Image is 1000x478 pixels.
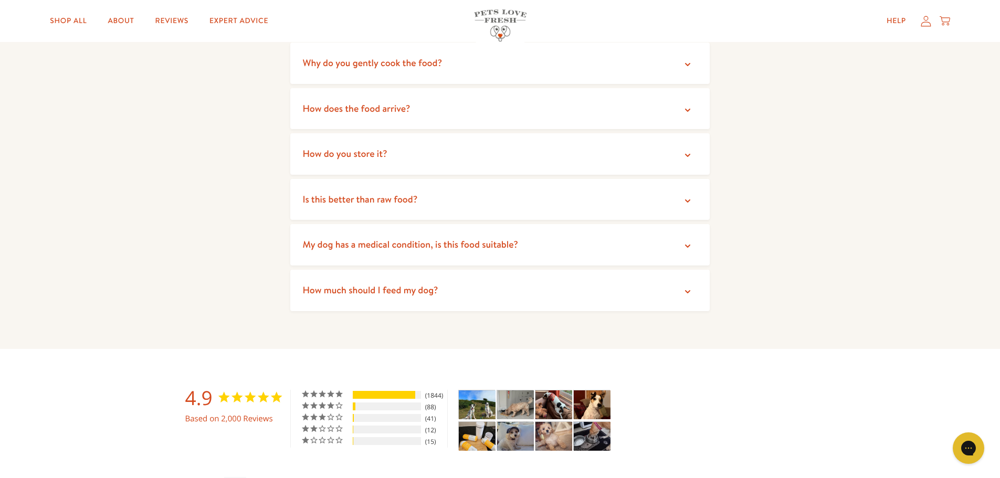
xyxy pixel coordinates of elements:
summary: My dog has a medical condition, is this food suitable? [290,224,710,265]
img: Taster Pack - Adult - Customer Photo From SARAH Richardson [459,422,496,451]
img: Simply Duck - Adult - Customer Photo From Garry Belsom [535,390,572,419]
div: 4% [353,402,355,410]
div: 1844 [423,391,445,400]
summary: How much should I feed my dog? [290,270,710,311]
summary: How does the food arrive? [290,88,710,130]
div: 1 ★ [301,436,351,445]
img: Taster Pack - Puppy - Customer Photo From Julie Rhodes [535,422,572,451]
summary: Why do you gently cook the food? [290,43,710,84]
div: 5-Star Ratings [353,391,421,399]
div: 5 ★ [301,390,351,399]
a: About [99,10,142,31]
img: Taster Pack - Adult - Customer Photo From Stacy Luck [459,390,496,419]
div: 3 ★ [301,413,351,422]
div: 4-Star Ratings [353,402,421,410]
img: Taster Pack - Adult - Customer Photo From Hannah Beckingham [497,390,534,419]
iframe: Gorgias live chat messenger [948,429,990,468]
a: Reviews [147,10,197,31]
img: Taster Pack - Adult - Customer Photo From michael keeley [497,422,534,451]
span: How do you store it? [303,147,387,160]
span: Based on 2,000 Reviews [185,412,273,426]
img: Simply Duck - Adult - Customer Photo From Garry Belsom [574,390,610,419]
div: 41 [423,414,445,423]
a: Shop All [41,10,95,31]
div: 2% [353,414,354,422]
span: Why do you gently cook the food? [303,56,443,69]
div: 3-Star Ratings [353,414,421,422]
a: Expert Advice [201,10,277,31]
a: Help [878,10,914,31]
summary: How do you store it? [290,133,710,175]
div: 15 [423,437,445,446]
img: Taster Pack - Adult - Customer Photo From Andrea Beech [574,422,610,451]
div: 2 ★ [301,424,351,433]
div: 88 [423,402,445,411]
div: 1-Star Ratings [353,437,421,445]
strong: 4.9 [185,384,213,411]
div: 4 ★ [301,401,351,410]
div: 12 [423,426,445,434]
span: How does the food arrive? [303,102,410,115]
summary: Is this better than raw food? [290,179,710,220]
span: Is this better than raw food? [303,193,418,206]
div: 92% [353,391,416,399]
img: Pets Love Fresh [474,9,527,41]
div: 2-Star Ratings [353,426,421,433]
span: How much should I feed my dog? [303,283,438,296]
span: My dog has a medical condition, is this food suitable? [303,238,518,251]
